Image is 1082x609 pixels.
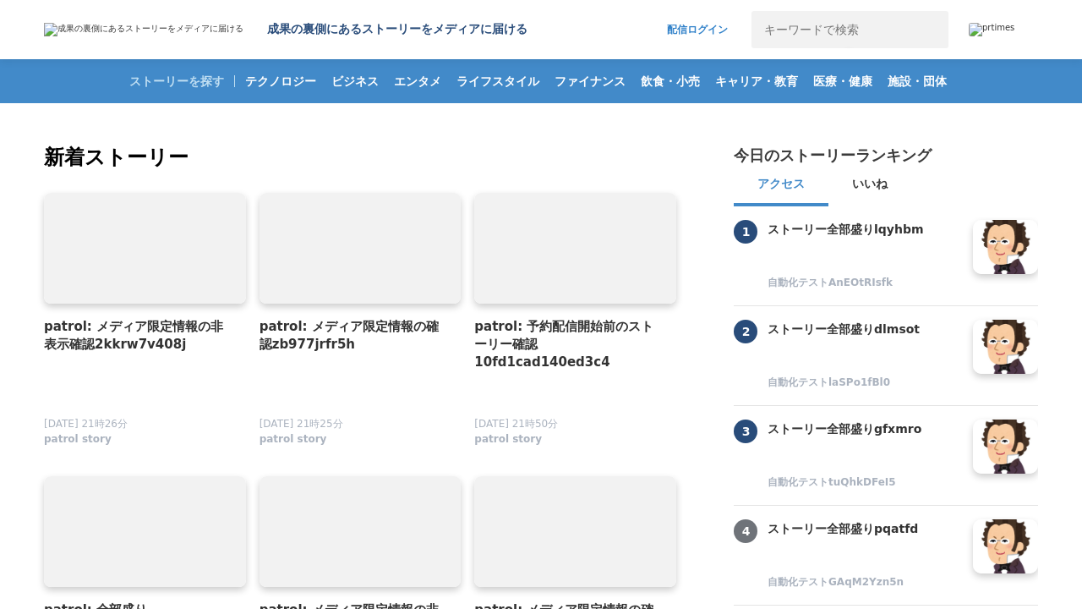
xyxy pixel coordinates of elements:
[734,420,757,443] span: 3
[969,23,1014,36] img: prtimes
[734,166,828,206] button: アクセス
[768,575,960,591] a: 自動化テストGAqM2Yzn5n
[44,317,232,354] a: patrol: メディア限定情報の非表示確認2kkrw7v408j
[325,74,385,89] span: ビジネス
[734,519,757,543] span: 4
[768,276,893,290] span: 自動化テストAnEOtRIsfk
[708,59,805,103] a: キャリア・教育
[387,59,448,103] a: エンタメ
[708,74,805,89] span: キャリア・教育
[881,59,954,103] a: 施設・団体
[768,420,960,474] a: ストーリー全部盛りgfxmro
[768,376,960,392] a: 自動化テストlaSPo1fBl0
[548,74,632,89] span: ファイナンス
[768,320,960,374] a: ストーリー全部盛りdlmsot
[238,74,323,89] span: テクノロジー
[267,22,527,37] h1: 成果の裏側にあるストーリーをメディアに届ける
[44,432,112,447] span: patrol story
[969,23,1038,36] a: prtimes
[474,317,663,372] a: patrol: 予約配信開始前のストーリー確認10fd1cad140ed3c4
[806,74,879,89] span: 医療・健康
[768,519,960,538] h3: ストーリー全部盛りpqatfd
[734,320,757,343] span: 2
[260,437,327,449] a: patrol story
[768,420,960,438] h3: ストーリー全部盛りgfxmro
[768,220,960,239] h3: ストーリー全部盛りlqyhbm
[768,276,960,292] a: 自動化テストAnEOtRIsfk
[634,74,707,89] span: 飲食・小売
[768,475,960,491] a: 自動化テストtuQhkDFeI5
[768,519,960,573] a: ストーリー全部盛りpqatfd
[634,59,707,103] a: 飲食・小売
[828,166,911,206] button: いいね
[260,432,327,447] span: patrol story
[768,220,960,274] a: ストーリー全部盛りlqyhbm
[806,59,879,103] a: 医療・健康
[260,317,448,354] a: patrol: メディア限定情報の確認zb977jrfr5h
[881,74,954,89] span: 施設・団体
[387,74,448,89] span: エンタメ
[260,418,343,430] span: [DATE] 21時25分
[44,23,243,36] img: 成果の裏側にあるストーリーをメディアに届ける
[474,437,542,449] a: patrol story
[751,11,911,48] input: キーワードで検索
[768,376,890,390] span: 自動化テストlaSPo1fBl0
[450,59,546,103] a: ライフスタイル
[44,22,527,37] a: 成果の裏側にあるストーリーをメディアに届ける 成果の裏側にあるストーリーをメディアに届ける
[474,432,542,447] span: patrol story
[768,575,904,590] span: 自動化テストGAqM2Yzn5n
[44,437,112,449] a: patrol story
[44,418,128,430] span: [DATE] 21時26分
[548,59,632,103] a: ファイナンス
[44,142,680,173] h2: 新着ストーリー
[650,11,745,48] a: 配信ログイン
[325,59,385,103] a: ビジネス
[450,74,546,89] span: ライフスタイル
[734,220,757,244] span: 1
[911,11,948,48] button: 検索
[734,145,932,166] h2: 今日のストーリーランキング
[238,59,323,103] a: テクノロジー
[768,320,960,338] h3: ストーリー全部盛りdlmsot
[474,418,558,430] span: [DATE] 21時50分
[768,475,896,490] span: 自動化テストtuQhkDFeI5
